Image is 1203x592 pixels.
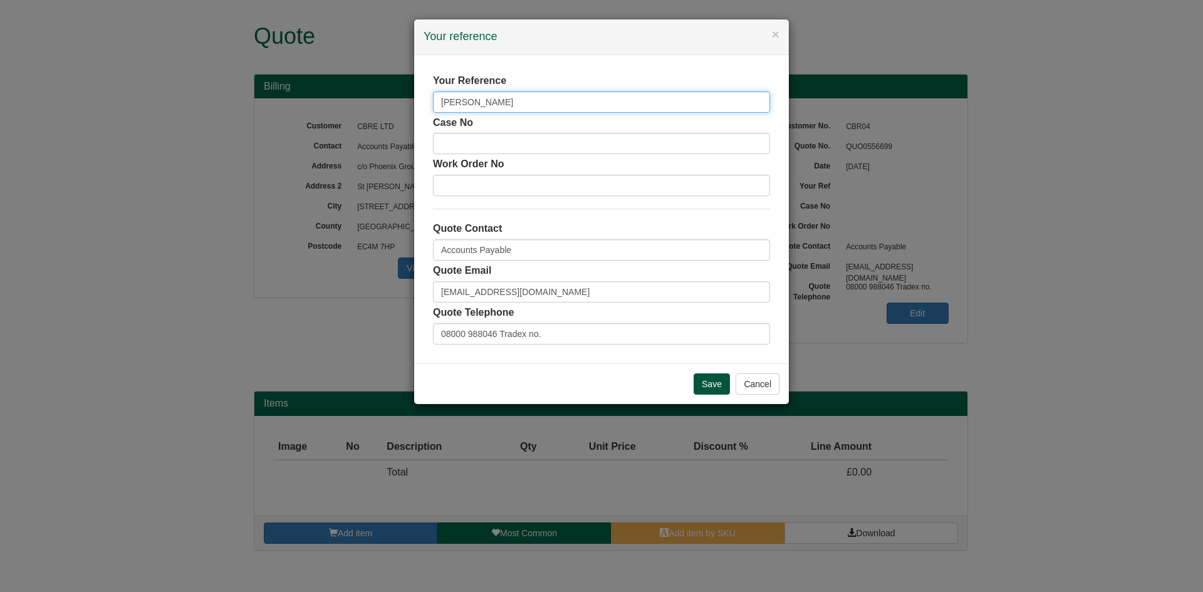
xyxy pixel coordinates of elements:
[736,373,779,395] button: Cancel
[433,74,506,88] label: Your Reference
[772,28,779,41] button: ×
[433,264,491,278] label: Quote Email
[433,222,502,236] label: Quote Contact
[433,306,514,320] label: Quote Telephone
[694,373,730,395] input: Save
[424,29,779,45] h4: Your reference
[433,157,504,172] label: Work Order No
[433,116,473,130] label: Case No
